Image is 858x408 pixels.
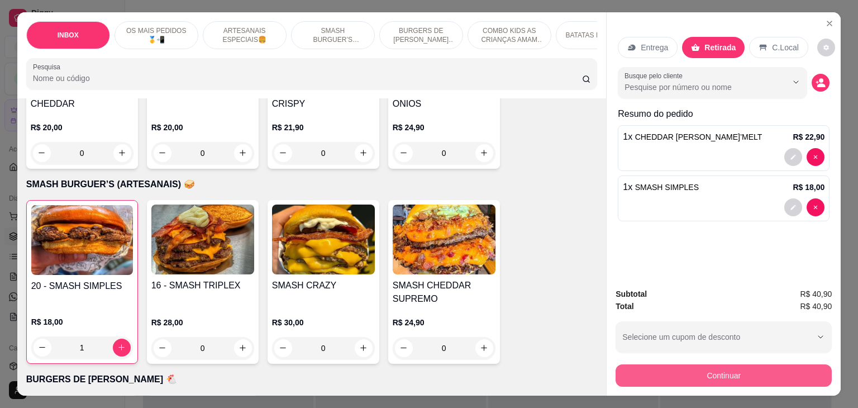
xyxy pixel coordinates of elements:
[212,26,277,44] p: ARTESANAIS ESPECIAIS🍔
[616,302,633,311] strong: Total
[784,148,802,166] button: decrease-product-quantity
[565,31,630,40] p: BATATAS FRITAS 🍟
[31,279,133,293] h4: 20 - SMASH SIMPLES
[812,74,830,92] button: decrease-product-quantity
[389,26,454,44] p: BURGERS DE [PERSON_NAME] 🐔
[793,182,824,193] p: R$ 18,00
[623,181,699,194] p: 1 x
[393,279,495,306] h4: SMASH CHEDDAR SUPREMO
[800,300,832,312] span: R$ 40,90
[151,279,254,292] h4: 16 - SMASH TRIPLEX
[33,62,64,72] label: Pesquisa
[31,205,133,275] img: product-image
[772,42,798,53] p: C.Local
[393,317,495,328] p: R$ 24,90
[817,39,835,56] button: decrease-product-quantity
[26,373,598,386] p: BURGERS DE [PERSON_NAME] 🐔
[704,42,736,53] p: Retirada
[784,198,802,216] button: decrease-product-quantity
[800,288,832,300] span: R$ 40,90
[301,26,365,44] p: SMASH BURGUER’S (ARTESANAIS) 🥪
[151,317,254,328] p: R$ 28,00
[807,198,824,216] button: decrease-product-quantity
[625,82,769,93] input: Busque pelo cliente
[635,132,762,141] span: CHEDDAR [PERSON_NAME]’MELT
[124,26,189,44] p: OS MAIS PEDIDOS 🥇📲
[821,15,838,32] button: Close
[641,42,668,53] p: Entrega
[625,71,687,80] label: Busque pelo cliente
[272,279,375,292] h4: SMASH CRAZY
[787,73,805,91] button: Show suggestions
[58,31,79,40] p: INBOX
[272,205,375,274] img: product-image
[272,122,375,133] p: R$ 21,90
[623,130,762,144] p: 1 x
[393,122,495,133] p: R$ 24,90
[33,73,582,84] input: Pesquisa
[477,26,542,44] p: COMBO KIDS AS CRIANÇAS AMAM 😆
[793,131,824,143] p: R$ 22,90
[272,317,375,328] p: R$ 30,00
[635,183,699,192] span: SMASH SIMPLES
[31,316,133,328] p: R$ 18,00
[807,148,824,166] button: decrease-product-quantity
[151,122,254,133] p: R$ 20,00
[31,122,134,133] p: R$ 20,00
[393,205,495,274] img: product-image
[618,107,830,121] p: Resumo do pedido
[151,205,254,274] img: product-image
[616,321,832,353] button: Selecione um cupom de desconto
[616,364,832,387] button: Continuar
[616,290,647,298] strong: Subtotal
[26,178,598,191] p: SMASH BURGUER’S (ARTESANAIS) 🥪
